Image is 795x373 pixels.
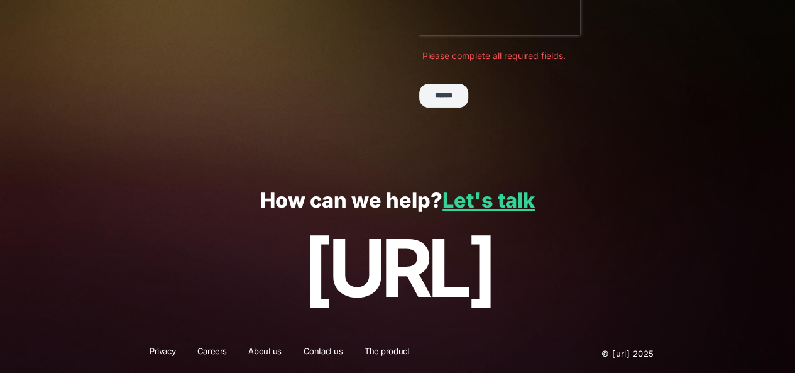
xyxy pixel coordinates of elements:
a: About us [240,345,290,362]
a: Careers [189,345,235,362]
a: The product [356,345,417,362]
a: Let's talk [442,188,535,213]
p: [URL] [27,223,767,313]
a: Privacy [141,345,184,362]
p: How can we help? [27,189,767,213]
label: Please complete this required field. [3,40,223,52]
p: © [URL] 2025 [525,345,654,362]
a: Contact us [295,345,351,362]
